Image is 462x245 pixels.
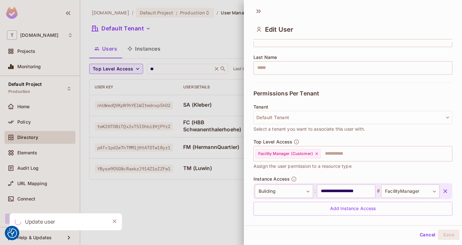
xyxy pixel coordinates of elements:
[258,151,313,156] span: Facility Manager (Customer)
[253,163,352,170] span: Assign the user permission to a resource type
[253,104,268,110] span: Tenant
[313,187,317,195] span: :
[375,187,381,195] span: #
[253,55,277,60] span: Last Name
[253,90,319,97] span: Permissions Per Tenant
[25,218,56,226] div: Update user
[7,228,17,238] img: Revisit consent button
[110,216,119,226] button: Close
[449,153,450,154] button: Open
[265,26,293,33] span: Edit User
[7,228,17,238] button: Consent Preferences
[255,149,321,159] div: Facility Manager (Customer)
[253,126,365,133] span: Select a tenant you want to associate this user with.
[438,230,459,240] button: Save
[253,202,452,216] div: Add Instance Access
[253,139,292,144] span: Top Level Access
[255,184,313,198] div: Building
[417,230,438,240] button: Cancel
[253,111,452,124] button: Default Tenant
[253,176,290,182] span: Instance Access
[381,184,440,198] div: FacilityManager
